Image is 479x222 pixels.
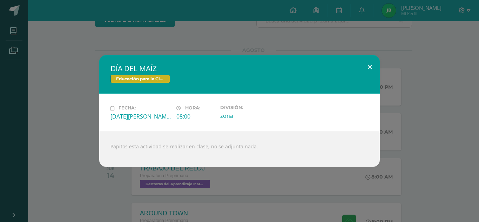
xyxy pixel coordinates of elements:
span: Hora: [185,106,200,111]
div: 08:00 [176,113,215,120]
div: [DATE][PERSON_NAME] [110,113,171,120]
button: Close (Esc) [360,55,380,79]
div: zona [220,112,281,120]
div: Papitos esta actividad se realizar en clase, no se adjunta nada. [99,132,380,167]
label: División: [220,105,281,110]
h2: DÍA DEL MAÍZ [110,63,369,73]
span: Fecha: [119,106,136,111]
span: Educación para la Ciencia y la Ciudadanía [110,75,170,83]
